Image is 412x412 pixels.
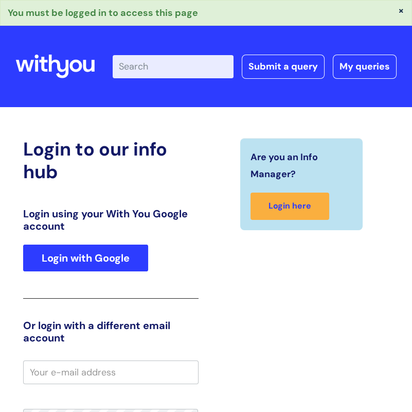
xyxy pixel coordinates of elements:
[333,55,397,78] a: My queries
[250,149,348,182] span: Are you an Info Manager?
[23,319,199,344] h3: Or login with a different email account
[242,55,325,78] a: Submit a query
[398,6,404,15] button: ×
[23,208,199,232] h3: Login using your With You Google account
[23,360,199,384] input: Your e-mail address
[250,193,329,220] a: Login here
[113,55,234,78] input: Search
[23,138,199,182] h2: Login to our info hub
[23,245,148,271] a: Login with Google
